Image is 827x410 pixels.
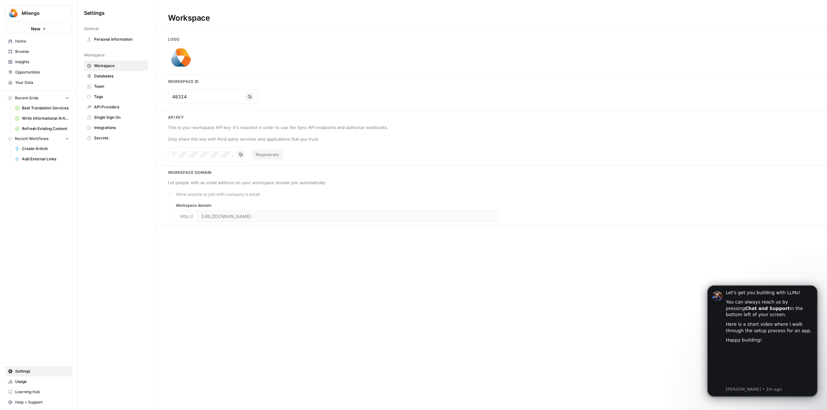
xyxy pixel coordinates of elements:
button: Help + Support [5,397,72,407]
button: Recent Grids [5,93,72,103]
h3: Workspace Domain [155,170,827,175]
span: Settings [15,368,69,374]
img: Milengo Logo [7,7,19,19]
a: Browse [5,46,72,57]
span: Recent Workflows [15,136,48,142]
div: This is your workspace API key. It's required in order to use the Sync API endpoints and authoriz... [168,124,491,131]
h3: Api key [155,115,827,120]
a: Create Article [12,144,72,154]
span: General [84,26,99,32]
span: Learning Hub [15,389,69,395]
span: Browse [15,49,69,55]
button: Recent Workflows [5,134,72,144]
span: Integrations [94,125,145,131]
button: New [5,24,72,34]
a: Secrets [84,133,148,143]
span: Create Article [22,146,69,152]
a: Integrations [84,123,148,133]
h3: Workspace Id [155,79,827,85]
span: Help + Support [15,399,69,405]
span: Refresh Existing Content [22,126,69,132]
div: http:// [176,210,197,222]
a: Your Data [5,77,72,88]
div: Let people with an email address on your workspace domain join automatically [168,179,491,186]
h3: Logo [155,36,827,42]
a: Refresh Existing Content [12,124,72,134]
span: Home [15,38,69,44]
span: Secrets [94,135,145,141]
a: Learning Hub [5,387,72,397]
span: Workspace [94,63,145,69]
div: Only share this key with third-party services and applications that you trust. [168,136,491,142]
span: Your Data [15,80,69,85]
button: Regenerate [252,149,283,160]
span: Regenerate [256,151,279,158]
a: Usage [5,376,72,387]
span: Add External Links [22,156,69,162]
span: Team [94,84,145,89]
a: Workspace [84,61,148,71]
a: Personal Information [84,34,148,45]
a: API Providers [84,102,148,112]
a: Best Translation Services [12,103,72,113]
button: Workspace: Milengo [5,5,72,21]
a: Insights [5,57,72,67]
a: Team [84,81,148,92]
span: API Providers [94,104,145,110]
label: Workspace domain [176,203,499,208]
a: Tags [84,92,148,102]
span: Single Sign On [94,115,145,120]
a: Single Sign On [84,112,148,123]
a: Write Informational Article [12,113,72,124]
div: Workspace [155,13,223,23]
a: Settings [5,366,72,376]
a: Home [5,36,72,46]
a: Databases [84,71,148,81]
iframe: youtube [28,69,115,108]
p: Message from Steven, sent 2m ago [28,109,115,115]
span: Tags [94,94,145,100]
span: Allow anyone to join with company's email [176,191,260,197]
span: Insights [15,59,69,65]
span: Write Informational Article [22,115,69,121]
img: Company Logo [168,45,194,71]
a: Opportunities [5,67,72,77]
span: Personal Information [94,36,145,42]
span: Workspace [84,52,105,58]
span: Milengo [22,10,61,16]
span: New [31,25,40,32]
span: Databases [94,73,145,79]
span: Recent Grids [15,95,38,101]
span: Settings [84,9,105,17]
span: Best Translation Services [22,105,69,111]
a: Add External Links [12,154,72,164]
span: Opportunities [15,69,69,75]
span: Usage [15,379,69,385]
input: Allow anyone to join with company's email [168,192,173,197]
